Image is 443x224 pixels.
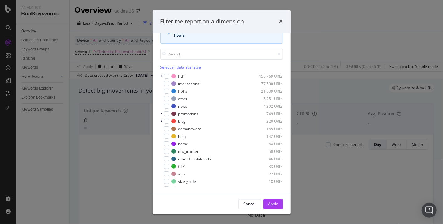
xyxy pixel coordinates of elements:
div: Cancel [244,201,256,206]
div: modal [153,10,291,214]
div: help [178,133,186,139]
div: account [178,186,192,191]
div: 13 URLs [252,186,283,191]
div: 77,500 URLs [252,81,283,86]
div: dfw_tracker [178,148,199,154]
div: app [178,171,185,176]
div: Open Intercom Messenger [422,203,437,218]
div: 22 URLs [252,171,283,176]
div: Apply [268,201,278,206]
div: 33 URLs [252,164,283,169]
div: size-guide [178,179,196,184]
div: home [178,141,188,146]
div: 320 URLs [252,118,283,124]
div: 18 URLs [252,179,283,184]
div: 749 URLs [252,111,283,116]
div: PDPs [178,88,187,94]
div: other [178,96,188,101]
div: times [279,18,283,26]
div: Select all data available [160,65,283,70]
div: 142 URLs [252,133,283,139]
div: promotions [178,111,198,116]
div: 185 URLs [252,126,283,131]
button: Cancel [238,199,261,209]
div: demandware [178,126,202,131]
div: 46 URLs [252,156,283,161]
div: Filter the report on a dimension [160,18,244,26]
div: 84 URLs [252,141,283,146]
div: 4,302 URLs [252,103,283,109]
button: Apply [263,199,283,209]
div: PLP [178,73,185,79]
div: 50 URLs [252,148,283,154]
div: 5,251 URLs [252,96,283,101]
div: blog [178,118,186,124]
div: news [178,103,187,109]
div: 21,539 URLs [252,88,283,94]
div: international [178,81,201,86]
input: Search [160,49,283,60]
div: CLP [178,164,185,169]
div: 158,769 URLs [252,73,283,79]
div: retired-mobile-urls [178,156,211,161]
